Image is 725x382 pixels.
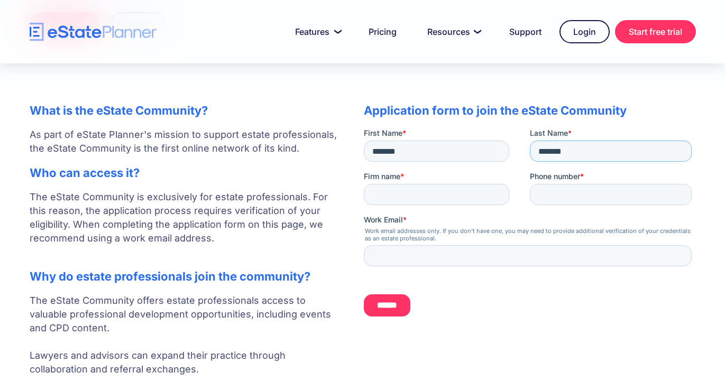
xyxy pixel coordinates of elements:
[356,21,409,42] a: Pricing
[30,190,343,259] p: The eState Community is exclusively for estate professionals. For this reason, the application pr...
[415,21,491,42] a: Resources
[30,104,343,117] h2: What is the eState Community?
[497,21,554,42] a: Support
[30,166,343,180] h2: Who can access it?
[30,269,343,283] h2: Why do estate professionals join the community?
[364,128,696,325] iframe: Form 0
[364,104,696,117] h2: Application form to join the eState Community
[559,20,610,43] a: Login
[30,23,157,41] a: home
[615,20,696,43] a: Start free trial
[282,21,351,42] a: Features
[30,128,343,155] p: As part of eState Planner's mission to support estate professionals, the eState Community is the ...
